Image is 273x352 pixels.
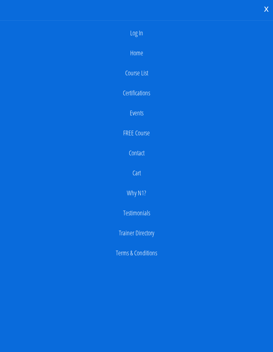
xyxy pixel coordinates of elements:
a: Events [3,106,270,120]
a: Course List [3,66,270,80]
a: Terms & Conditions [3,246,270,260]
a: Home [3,46,270,60]
a: Why N1? [3,186,270,200]
a: Log In [3,26,270,40]
a: Cart [3,166,270,180]
div: x [260,2,273,16]
a: FREE Course [3,126,270,140]
a: Contact [3,146,270,160]
a: Trainer Directory [3,226,270,240]
a: Testimonials [3,206,270,220]
a: Certifications [3,86,270,100]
